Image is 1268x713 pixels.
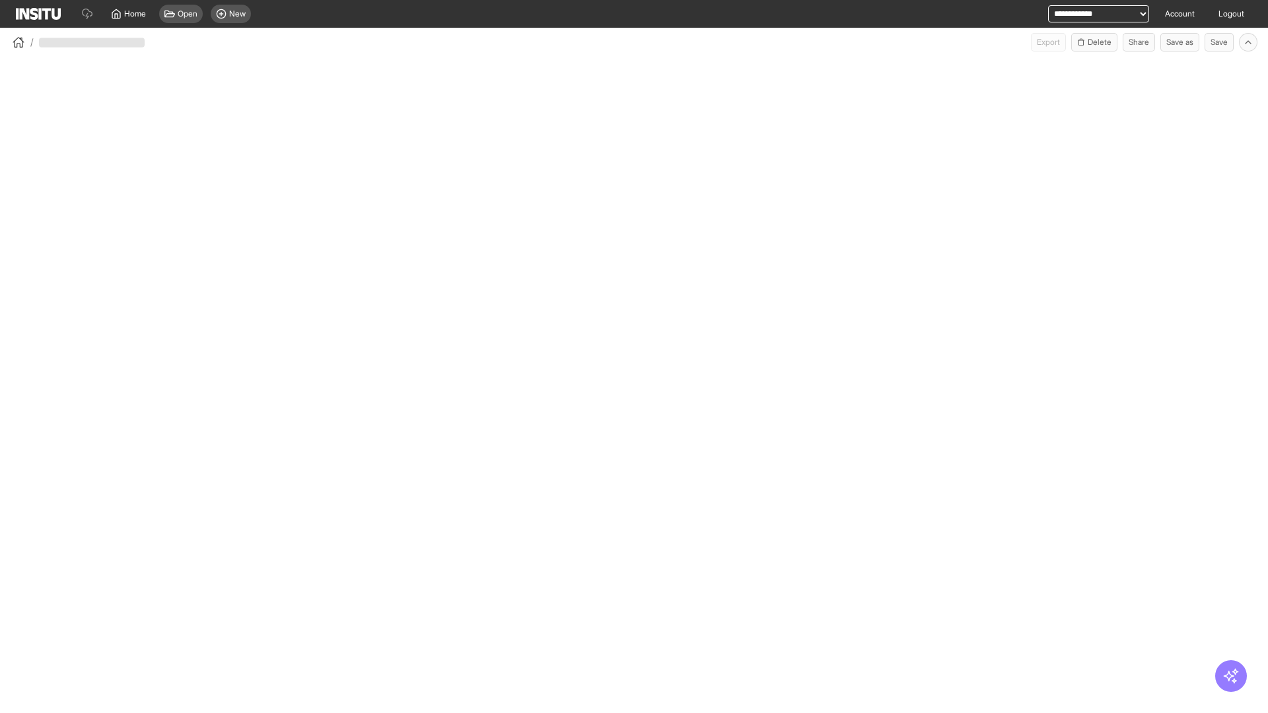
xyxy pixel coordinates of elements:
[1205,33,1234,51] button: Save
[1123,33,1155,51] button: Share
[229,9,246,19] span: New
[16,8,61,20] img: Logo
[1160,33,1199,51] button: Save as
[30,36,34,49] span: /
[1031,33,1066,51] button: Export
[1071,33,1117,51] button: Delete
[11,34,34,50] button: /
[1031,33,1066,51] span: Can currently only export from Insights reports.
[178,9,197,19] span: Open
[124,9,146,19] span: Home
